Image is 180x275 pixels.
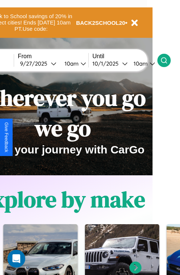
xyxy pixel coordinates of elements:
div: 10am [61,60,81,67]
div: Give Feedback [4,122,9,152]
div: 10 / 1 / 2025 [92,60,122,67]
div: Open Intercom Messenger [7,250,25,268]
label: From [18,53,88,60]
div: 10am [130,60,150,67]
b: BACK2SCHOOL20 [76,20,125,26]
div: 9 / 27 / 2025 [20,60,51,67]
button: 10am [128,60,157,67]
button: 9/27/2025 [18,60,59,67]
button: 10am [59,60,88,67]
label: Until [92,53,157,60]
